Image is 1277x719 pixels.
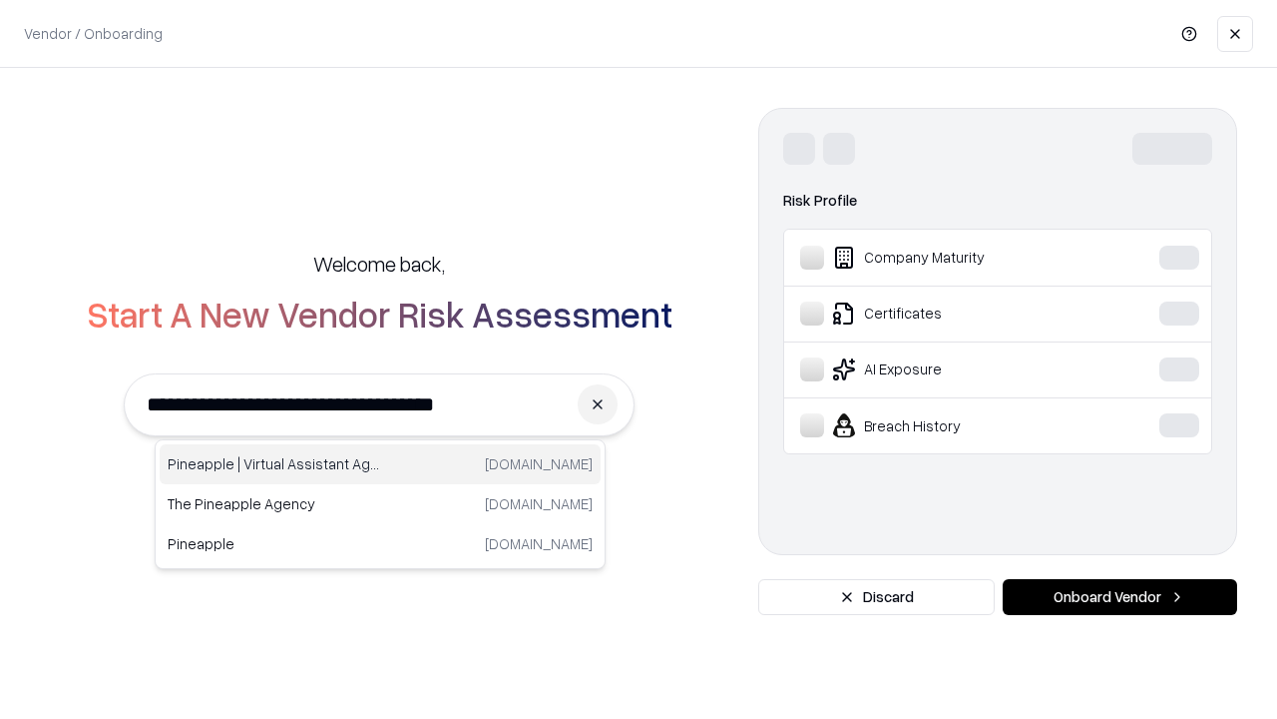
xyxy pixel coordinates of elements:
p: [DOMAIN_NAME] [485,493,593,514]
h5: Welcome back, [313,250,445,278]
button: Discard [758,579,995,615]
div: Breach History [800,413,1098,437]
p: [DOMAIN_NAME] [485,533,593,554]
div: AI Exposure [800,358,1098,381]
div: Company Maturity [800,246,1098,270]
div: Suggestions [155,439,606,569]
p: Pineapple [168,533,380,554]
div: Certificates [800,302,1098,326]
p: Vendor / Onboarding [24,23,163,44]
p: The Pineapple Agency [168,493,380,514]
p: Pineapple | Virtual Assistant Agency [168,453,380,474]
button: Onboard Vendor [1003,579,1237,615]
p: [DOMAIN_NAME] [485,453,593,474]
div: Risk Profile [783,189,1212,213]
h2: Start A New Vendor Risk Assessment [87,294,672,334]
